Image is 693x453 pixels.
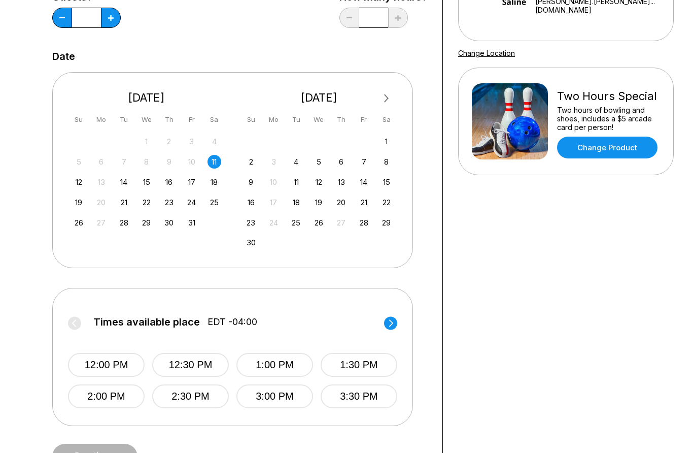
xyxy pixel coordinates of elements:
[140,216,153,230] div: Choose Wednesday, October 29th, 2025
[236,353,313,377] button: 1:00 PM
[94,155,108,169] div: Not available Monday, October 6th, 2025
[207,316,257,328] span: EDT -04:00
[236,384,313,408] button: 3:00 PM
[321,384,397,408] button: 3:30 PM
[321,353,397,377] button: 1:30 PM
[117,175,131,189] div: Choose Tuesday, October 14th, 2025
[72,155,86,169] div: Not available Sunday, October 5th, 2025
[185,135,198,148] div: Not available Friday, October 3rd, 2025
[185,216,198,230] div: Choose Friday, October 31st, 2025
[312,113,326,126] div: We
[72,175,86,189] div: Choose Sunday, October 12th, 2025
[244,236,258,249] div: Choose Sunday, November 30th, 2025
[472,83,548,159] img: Two Hours Special
[357,216,371,230] div: Choose Friday, November 28th, 2025
[207,175,221,189] div: Choose Saturday, October 18th, 2025
[289,175,303,189] div: Choose Tuesday, November 11th, 2025
[334,216,348,230] div: Not available Thursday, November 27th, 2025
[289,155,303,169] div: Choose Tuesday, November 4th, 2025
[312,155,326,169] div: Choose Wednesday, November 5th, 2025
[52,51,75,62] label: Date
[357,155,371,169] div: Choose Friday, November 7th, 2025
[334,113,348,126] div: Th
[334,175,348,189] div: Choose Thursday, November 13th, 2025
[185,155,198,169] div: Not available Friday, October 10th, 2025
[185,175,198,189] div: Choose Friday, October 17th, 2025
[94,113,108,126] div: Mo
[557,106,660,132] div: Two hours of bowling and shoes, includes a $5 arcade card per person!
[244,113,258,126] div: Su
[289,113,303,126] div: Tu
[207,155,221,169] div: Choose Saturday, October 11th, 2025
[72,216,86,230] div: Choose Sunday, October 26th, 2025
[312,175,326,189] div: Choose Wednesday, November 12th, 2025
[557,137,657,158] a: Change Product
[117,113,131,126] div: Tu
[117,155,131,169] div: Not available Tuesday, October 7th, 2025
[185,196,198,209] div: Choose Friday, October 24th, 2025
[244,196,258,209] div: Choose Sunday, November 16th, 2025
[140,113,153,126] div: We
[162,175,176,189] div: Choose Thursday, October 16th, 2025
[334,196,348,209] div: Choose Thursday, November 20th, 2025
[68,384,145,408] button: 2:00 PM
[117,216,131,230] div: Choose Tuesday, October 28th, 2025
[140,175,153,189] div: Choose Wednesday, October 15th, 2025
[117,196,131,209] div: Choose Tuesday, October 21st, 2025
[207,196,221,209] div: Choose Saturday, October 25th, 2025
[140,155,153,169] div: Not available Wednesday, October 8th, 2025
[334,155,348,169] div: Choose Thursday, November 6th, 2025
[93,316,200,328] span: Times available place
[152,384,229,408] button: 2:30 PM
[557,89,660,103] div: Two Hours Special
[379,113,393,126] div: Sa
[207,113,221,126] div: Sa
[267,196,281,209] div: Not available Monday, November 17th, 2025
[379,196,393,209] div: Choose Saturday, November 22nd, 2025
[162,135,176,148] div: Not available Thursday, October 2nd, 2025
[357,175,371,189] div: Choose Friday, November 14th, 2025
[140,135,153,148] div: Not available Wednesday, October 1st, 2025
[68,91,225,105] div: [DATE]
[162,196,176,209] div: Choose Thursday, October 23rd, 2025
[312,196,326,209] div: Choose Wednesday, November 19th, 2025
[152,353,229,377] button: 12:30 PM
[140,196,153,209] div: Choose Wednesday, October 22nd, 2025
[72,113,86,126] div: Su
[379,175,393,189] div: Choose Saturday, November 15th, 2025
[267,175,281,189] div: Not available Monday, November 10th, 2025
[378,90,395,107] button: Next Month
[379,216,393,230] div: Choose Saturday, November 29th, 2025
[185,113,198,126] div: Fr
[357,113,371,126] div: Fr
[357,196,371,209] div: Choose Friday, November 21st, 2025
[162,113,176,126] div: Th
[379,135,393,148] div: Choose Saturday, November 1st, 2025
[94,175,108,189] div: Not available Monday, October 13th, 2025
[379,155,393,169] div: Choose Saturday, November 8th, 2025
[72,196,86,209] div: Choose Sunday, October 19th, 2025
[162,155,176,169] div: Not available Thursday, October 9th, 2025
[71,134,223,230] div: month 2025-10
[244,216,258,230] div: Choose Sunday, November 23rd, 2025
[289,216,303,230] div: Choose Tuesday, November 25th, 2025
[162,216,176,230] div: Choose Thursday, October 30th, 2025
[68,353,145,377] button: 12:00 PM
[244,175,258,189] div: Choose Sunday, November 9th, 2025
[267,113,281,126] div: Mo
[458,49,515,57] a: Change Location
[240,91,398,105] div: [DATE]
[244,155,258,169] div: Choose Sunday, November 2nd, 2025
[267,155,281,169] div: Not available Monday, November 3rd, 2025
[207,135,221,148] div: Not available Saturday, October 4th, 2025
[289,196,303,209] div: Choose Tuesday, November 18th, 2025
[94,216,108,230] div: Not available Monday, October 27th, 2025
[243,134,395,250] div: month 2025-11
[312,216,326,230] div: Choose Wednesday, November 26th, 2025
[94,196,108,209] div: Not available Monday, October 20th, 2025
[267,216,281,230] div: Not available Monday, November 24th, 2025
